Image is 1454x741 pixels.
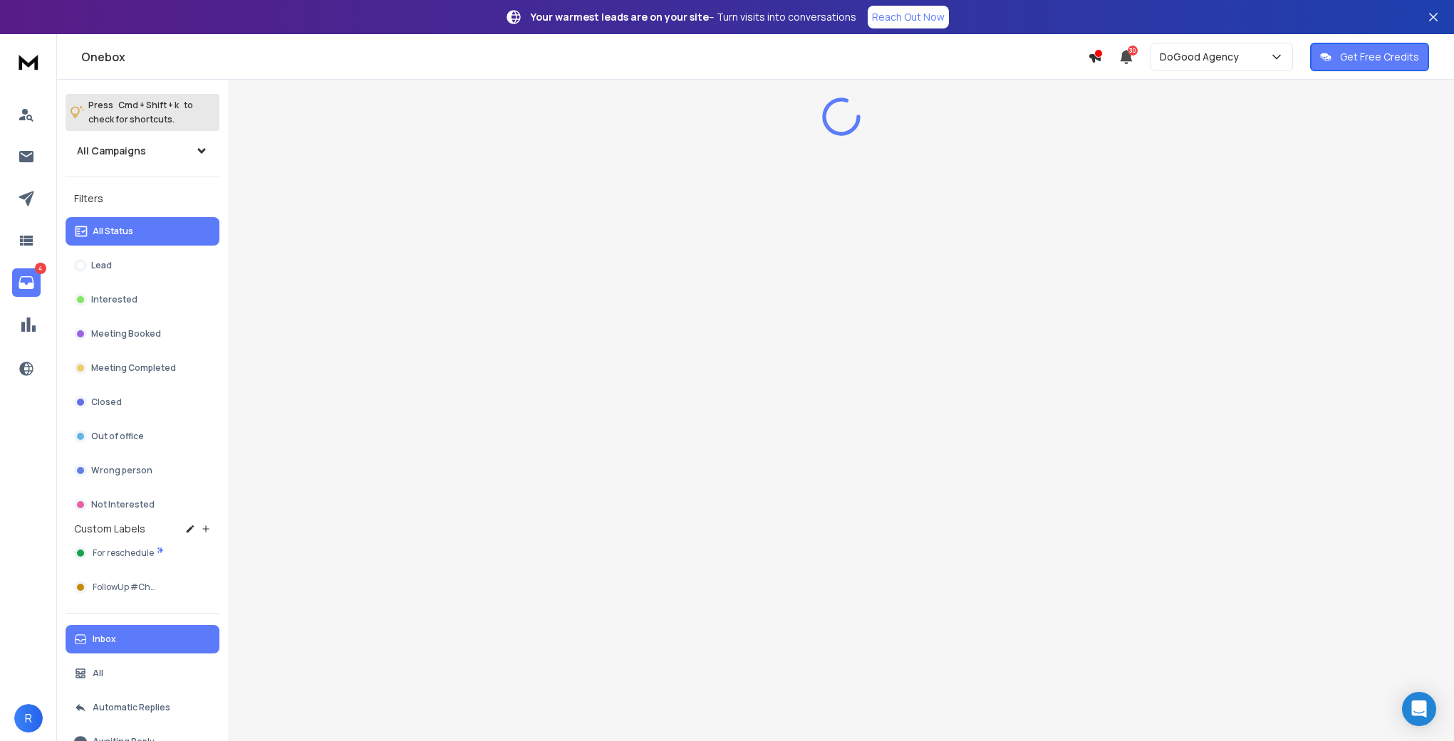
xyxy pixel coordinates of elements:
[93,582,159,593] span: FollowUp #Chat
[91,431,144,442] p: Out of office
[1160,50,1245,64] p: DoGood Agency
[91,260,112,271] p: Lead
[1310,43,1429,71] button: Get Free Credits
[93,702,170,713] p: Automatic Replies
[93,226,133,237] p: All Status
[14,48,43,75] img: logo
[116,97,181,113] span: Cmd + Shift + k
[66,693,219,722] button: Automatic Replies
[868,6,949,28] a: Reach Out Now
[66,539,219,567] button: For reschedule
[14,704,43,732] button: R
[77,144,146,158] h1: All Campaigns
[66,625,219,653] button: Inbox
[91,499,155,510] p: Not Interested
[91,294,137,305] p: Interested
[1128,46,1138,56] span: 30
[66,320,219,348] button: Meeting Booked
[81,48,1088,65] h1: Onebox
[66,659,219,688] button: All
[872,10,945,24] p: Reach Out Now
[66,137,219,165] button: All Campaigns
[88,98,193,127] p: Press to check for shortcuts.
[35,263,46,274] p: 4
[93,634,116,645] p: Inbox
[66,490,219,519] button: Not Interested
[66,251,219,280] button: Lead
[91,465,152,476] p: Wrong person
[66,456,219,485] button: Wrong person
[66,285,219,314] button: Interested
[66,189,219,209] h3: Filters
[531,10,709,23] strong: Your warmest leads are on your site
[66,388,219,416] button: Closed
[66,217,219,246] button: All Status
[1340,50,1419,64] p: Get Free Credits
[93,547,154,559] span: For reschedule
[66,354,219,382] button: Meeting Completed
[531,10,856,24] p: – Turn visits into conversations
[91,396,122,408] p: Closed
[1402,692,1436,726] div: Open Intercom Messenger
[91,362,176,374] p: Meeting Completed
[93,668,103,679] p: All
[66,573,219,601] button: FollowUp #Chat
[66,422,219,451] button: Out of office
[91,328,161,340] p: Meeting Booked
[12,268,41,297] a: 4
[74,522,145,536] h3: Custom Labels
